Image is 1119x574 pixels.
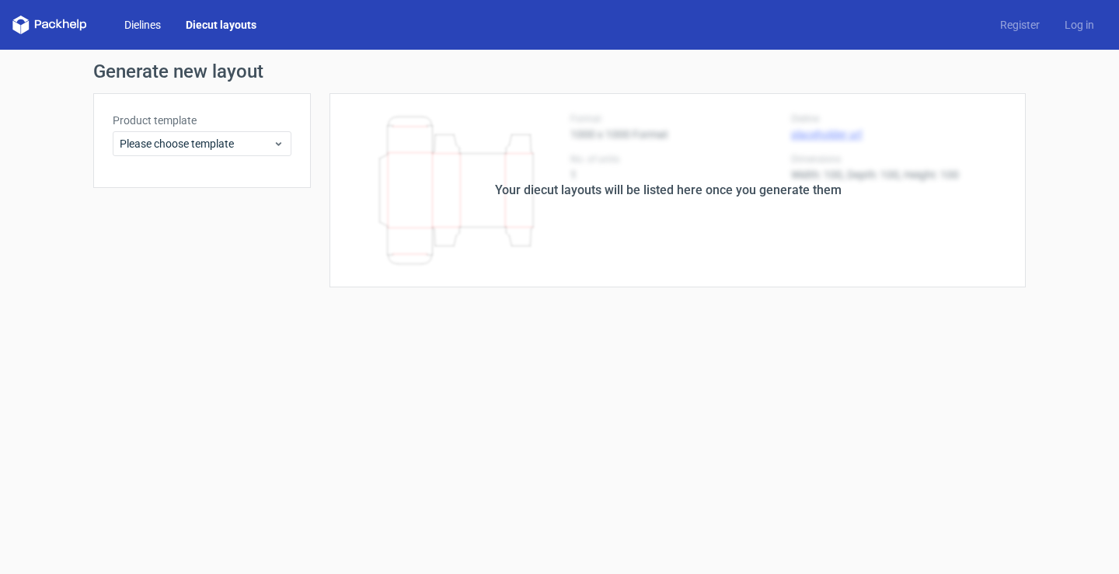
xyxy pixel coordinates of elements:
h1: Generate new layout [93,62,1026,81]
span: Please choose template [120,136,273,151]
div: Your diecut layouts will be listed here once you generate them [495,181,842,200]
a: Log in [1052,17,1107,33]
a: Diecut layouts [173,17,269,33]
a: Dielines [112,17,173,33]
a: Register [988,17,1052,33]
label: Product template [113,113,291,128]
